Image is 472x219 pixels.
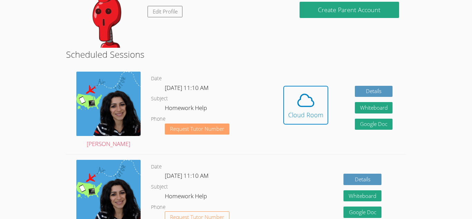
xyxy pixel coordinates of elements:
[288,110,323,120] div: Cloud Room
[283,86,328,125] button: Cloud Room
[151,94,168,103] dt: Subject
[165,103,208,115] dd: Homework Help
[151,163,162,171] dt: Date
[355,102,393,113] button: Whiteboard
[343,190,381,202] button: Whiteboard
[151,74,162,83] dt: Date
[300,2,399,18] button: Create Parent Account
[148,6,183,17] a: Edit Profile
[151,183,168,191] dt: Subject
[151,203,166,212] dt: Phone
[343,174,381,185] a: Details
[343,207,381,218] a: Google Doc
[165,84,209,92] span: [DATE] 11:10 AM
[76,72,141,149] a: [PERSON_NAME]
[170,126,224,131] span: Request Tutor Number
[165,124,229,135] button: Request Tutor Number
[355,119,393,130] a: Google Doc
[165,191,208,203] dd: Homework Help
[355,86,393,97] a: Details
[151,115,166,124] dt: Phone
[76,72,141,136] img: air%20tutor%20avatar.png
[66,48,406,61] h2: Scheduled Sessions
[165,172,209,180] span: [DATE] 11:10 AM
